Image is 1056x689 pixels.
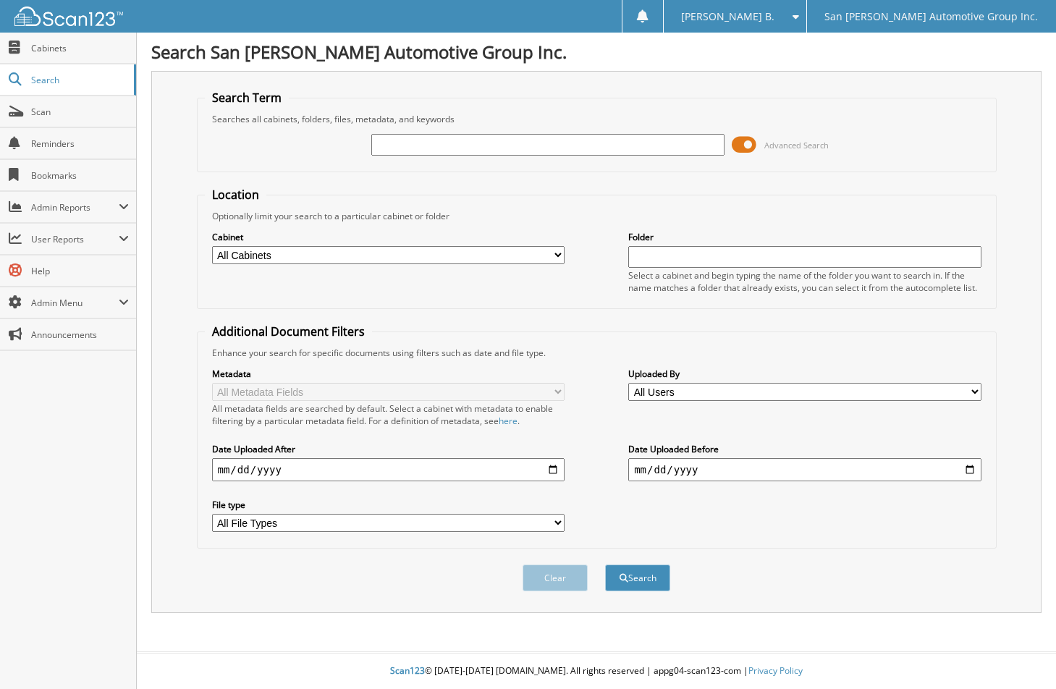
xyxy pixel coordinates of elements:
[681,12,774,21] span: [PERSON_NAME] B.
[628,231,981,243] label: Folder
[205,324,372,339] legend: Additional Document Filters
[212,443,565,455] label: Date Uploaded After
[628,458,981,481] input: end
[212,368,565,380] label: Metadata
[764,140,829,151] span: Advanced Search
[748,664,803,677] a: Privacy Policy
[212,499,565,511] label: File type
[205,210,989,222] div: Optionally limit your search to a particular cabinet or folder
[523,565,588,591] button: Clear
[605,565,670,591] button: Search
[31,106,129,118] span: Scan
[205,90,289,106] legend: Search Term
[205,113,989,125] div: Searches all cabinets, folders, files, metadata, and keywords
[205,347,989,359] div: Enhance your search for specific documents using filters such as date and file type.
[31,297,119,309] span: Admin Menu
[31,233,119,245] span: User Reports
[31,201,119,214] span: Admin Reports
[824,12,1038,21] span: San [PERSON_NAME] Automotive Group Inc.
[212,402,565,427] div: All metadata fields are searched by default. Select a cabinet with metadata to enable filtering b...
[31,138,129,150] span: Reminders
[205,187,266,203] legend: Location
[212,458,565,481] input: start
[390,664,425,677] span: Scan123
[31,74,127,86] span: Search
[31,169,129,182] span: Bookmarks
[137,654,1056,689] div: © [DATE]-[DATE] [DOMAIN_NAME]. All rights reserved | appg04-scan123-com |
[31,42,129,54] span: Cabinets
[212,231,565,243] label: Cabinet
[14,7,123,26] img: scan123-logo-white.svg
[31,265,129,277] span: Help
[628,368,981,380] label: Uploaded By
[31,329,129,341] span: Announcements
[151,40,1042,64] h1: Search San [PERSON_NAME] Automotive Group Inc.
[628,269,981,294] div: Select a cabinet and begin typing the name of the folder you want to search in. If the name match...
[628,443,981,455] label: Date Uploaded Before
[499,415,518,427] a: here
